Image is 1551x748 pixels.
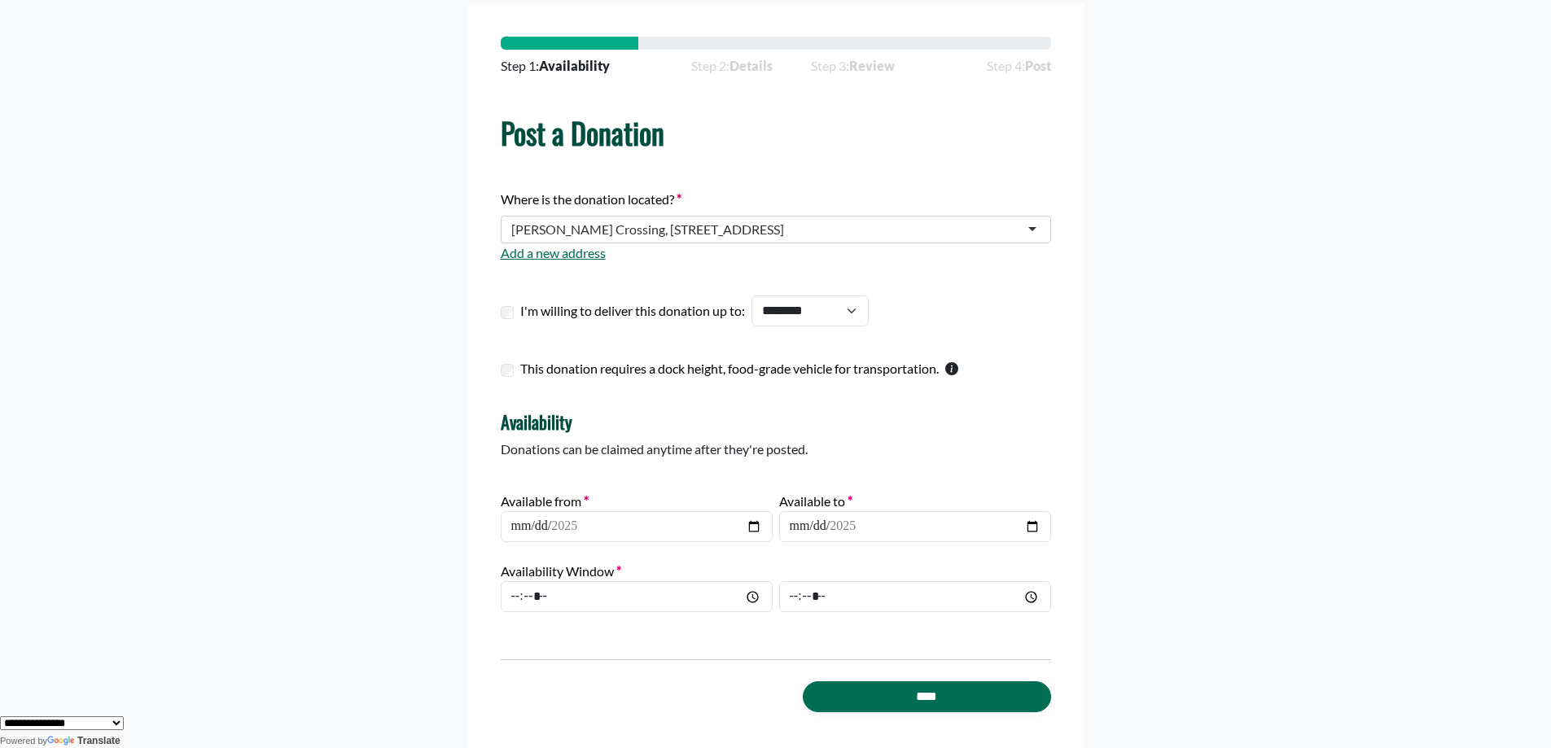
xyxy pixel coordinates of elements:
[987,56,1051,76] span: Step 4:
[501,411,1051,432] h4: Availability
[945,362,958,375] svg: This checkbox should only be used by warehouses donating more than one pallet of product.
[779,492,852,511] label: Available to
[520,301,745,321] label: I'm willing to deliver this donation up to:
[47,736,77,747] img: Google Translate
[691,56,773,76] span: Step 2:
[1025,58,1051,73] strong: Post
[539,58,610,73] strong: Availability
[501,492,589,511] label: Available from
[520,359,939,378] label: This donation requires a dock height, food-grade vehicle for transportation.
[729,58,773,73] strong: Details
[501,190,681,209] label: Where is the donation located?
[501,245,606,260] a: Add a new address
[47,735,120,746] a: Translate
[501,56,610,76] span: Step 1:
[849,58,895,73] strong: Review
[501,562,621,581] label: Availability Window
[511,221,784,238] div: [PERSON_NAME] Crossing, [STREET_ADDRESS]
[501,440,1051,459] p: Donations can be claimed anytime after they're posted.
[811,56,949,76] span: Step 3:
[501,115,1051,150] h1: Post a Donation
